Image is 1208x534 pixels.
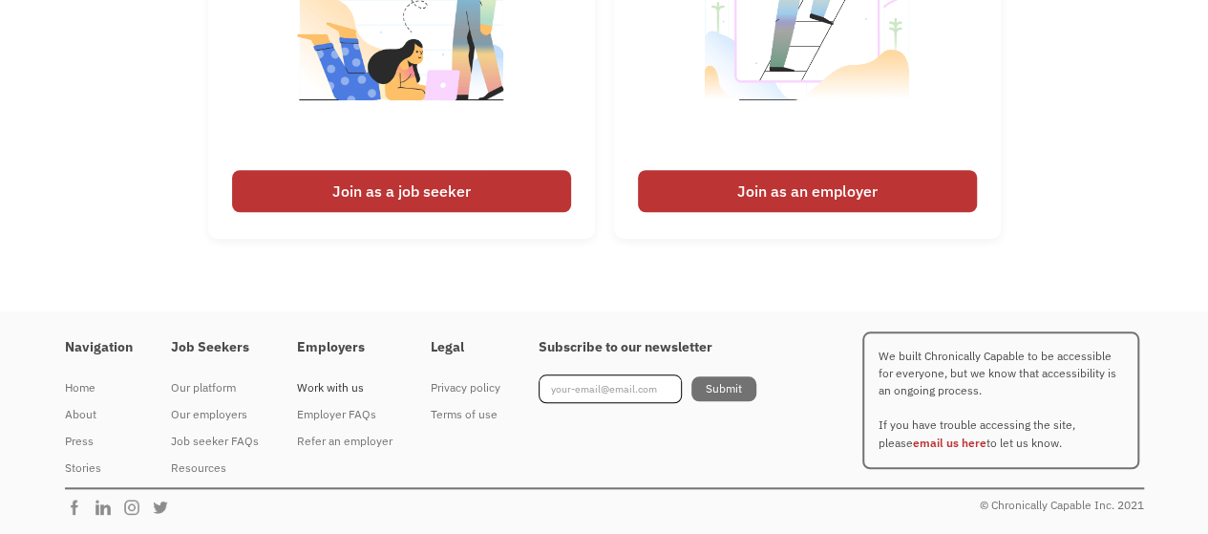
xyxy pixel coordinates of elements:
div: Job seeker FAQs [171,430,259,453]
p: We built Chronically Capable to be accessible for everyone, but we know that accessibility is an ... [862,331,1139,469]
div: Work with us [297,376,392,399]
input: Submit [691,376,756,401]
div: Our employers [171,403,259,426]
div: Resources [171,457,259,480]
a: Privacy policy [431,374,500,401]
a: Resources [171,455,259,481]
div: Stories [65,457,133,480]
a: Work with us [297,374,392,401]
div: About [65,403,133,426]
div: Join as a job seeker [232,170,571,212]
input: your-email@email.com [539,374,682,403]
a: Refer an employer [297,428,392,455]
div: Terms of use [431,403,500,426]
div: © Chronically Capable Inc. 2021 [980,494,1144,517]
a: Job seeker FAQs [171,428,259,455]
div: Join as an employer [638,170,977,212]
img: Chronically Capable Twitter Page [151,498,180,517]
h4: Job Seekers [171,339,259,356]
div: Refer an employer [297,430,392,453]
div: Privacy policy [431,376,500,399]
a: Press [65,428,133,455]
a: About [65,401,133,428]
a: Our employers [171,401,259,428]
h4: Subscribe to our newsletter [539,339,756,356]
a: Our platform [171,374,259,401]
div: Home [65,376,133,399]
a: Employer FAQs [297,401,392,428]
img: Chronically Capable Linkedin Page [94,498,122,517]
form: Footer Newsletter [539,374,756,403]
a: Terms of use [431,401,500,428]
a: email us here [913,436,986,450]
h4: Employers [297,339,392,356]
h4: Legal [431,339,500,356]
a: Stories [65,455,133,481]
h4: Navigation [65,339,133,356]
div: Our platform [171,376,259,399]
div: Press [65,430,133,453]
a: Home [65,374,133,401]
img: Chronically Capable Instagram Page [122,498,151,517]
img: Chronically Capable Facebook Page [65,498,94,517]
div: Employer FAQs [297,403,392,426]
